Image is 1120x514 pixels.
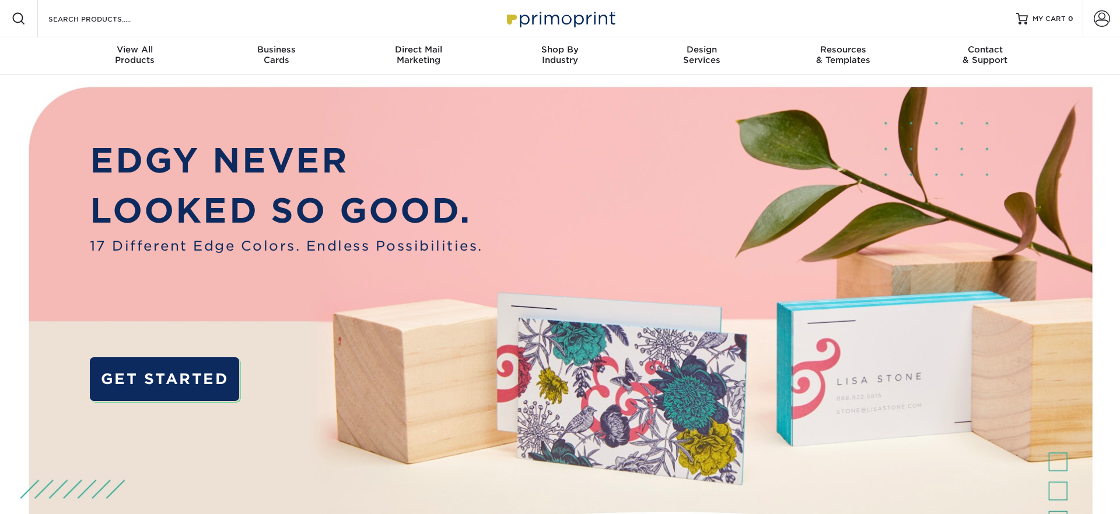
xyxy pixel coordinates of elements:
span: Design [631,44,772,55]
input: SEARCH PRODUCTS..... [47,12,161,26]
span: View All [64,44,206,55]
span: 17 Different Edge Colors. Endless Possibilities. [90,236,483,256]
div: Marketing [348,44,489,65]
div: Cards [206,44,348,65]
a: GET STARTED [90,357,240,402]
a: DesignServices [631,37,772,75]
img: Primoprint [502,6,618,31]
span: Contact [914,44,1056,55]
div: & Templates [772,44,914,65]
a: Resources& Templates [772,37,914,75]
a: Contact& Support [914,37,1056,75]
span: Business [206,44,348,55]
div: & Support [914,44,1056,65]
div: Industry [489,44,631,65]
div: Products [64,44,206,65]
p: EDGY NEVER [90,136,483,186]
span: 0 [1068,15,1073,23]
span: Direct Mail [348,44,489,55]
p: LOOKED SO GOOD. [90,186,483,236]
a: Direct MailMarketing [348,37,489,75]
a: View AllProducts [64,37,206,75]
a: BusinessCards [206,37,348,75]
a: Shop ByIndustry [489,37,631,75]
div: Services [631,44,772,65]
span: Shop By [489,44,631,55]
span: MY CART [1032,14,1066,24]
span: Resources [772,44,914,55]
